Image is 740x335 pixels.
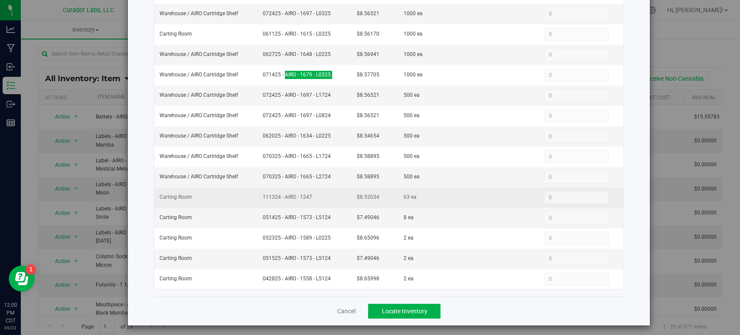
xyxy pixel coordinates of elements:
span: Carting Room [160,213,192,222]
span: Carting Room [160,275,192,283]
span: $7.49046 [356,213,379,222]
span: 1000 ea [404,10,423,18]
span: Carting Room [160,30,192,38]
span: $8.54654 [356,132,379,140]
iframe: Resource center unread badge [26,264,36,275]
span: Warehouse / AIRO Cartridge Shelf [160,112,238,120]
span: 052325 - AIRO - 1589 - L0225 [263,234,346,242]
span: 072425 - AIRO - 1697 - L0325 [263,10,346,18]
span: $8.65096 [356,234,379,242]
span: 042825 - AIRO - 1558 - L5124 [263,275,346,283]
iframe: Resource center [9,266,35,292]
span: Warehouse / AIRO Cartridge Shelf [160,71,238,79]
span: 051425 - AIRO - 1573 - L5124 [263,213,346,222]
span: 1000 ea [404,71,423,79]
span: 072425 - AIRO - 1697 - L1724 [263,91,346,99]
span: Carting Room [160,254,192,263]
span: Warehouse / AIRO Cartridge Shelf [160,173,238,181]
span: 500 ea [404,132,420,140]
span: 1000 ea [404,50,423,59]
span: 2 ea [404,234,414,242]
span: $8.56521 [356,112,379,120]
span: $8.65998 [356,275,379,283]
button: Locate Inventory [368,304,440,319]
span: 500 ea [404,91,420,99]
span: 500 ea [404,173,420,181]
span: Carting Room [160,234,192,242]
span: Warehouse / AIRO Cartridge Shelf [160,132,238,140]
span: Locate Inventory [381,308,427,315]
span: Warehouse / AIRO Cartridge Shelf [160,91,238,99]
span: $8.56521 [356,91,379,99]
span: $8.52034 [356,193,379,201]
span: 2 ea [404,254,414,263]
span: 061125 - AIRO - 1615 - L0325 [263,30,346,38]
span: 500 ea [404,112,420,120]
span: 072425 - AIRO - 1697 - L0824 [263,112,346,120]
span: $8.56521 [356,10,379,18]
span: $8.57705 [356,71,379,79]
span: 2 ea [404,275,414,283]
span: $8.56941 [356,50,379,59]
span: $8.56170 [356,30,379,38]
span: $7.49046 [356,254,379,263]
span: 071425 - AIRO - 1679 - L0325 [263,71,346,79]
span: 070325 - AIRO - 1665 - L2724 [263,173,346,181]
span: Warehouse / AIRO Cartridge Shelf [160,10,238,18]
a: Cancel [337,307,355,315]
span: 111324 - AIRO - 1247 [263,193,346,201]
span: Warehouse / AIRO Cartridge Shelf [160,152,238,161]
span: 062725 - AIRO - 1648 - L0225 [263,50,346,59]
span: 1000 ea [404,30,423,38]
span: 062025 - AIRO - 1634 - L0225 [263,132,346,140]
span: Warehouse / AIRO Cartridge Shelf [160,50,238,59]
span: 8 ea [404,213,414,222]
span: $8.58895 [356,152,379,161]
span: 500 ea [404,152,420,161]
span: 051525 - AIRO - 1573 - L5124 [263,254,346,263]
span: 070325 - AIRO - 1665 - L1724 [263,152,346,161]
span: 63 ea [404,193,417,201]
span: $8.58895 [356,173,379,181]
span: Carting Room [160,193,192,201]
